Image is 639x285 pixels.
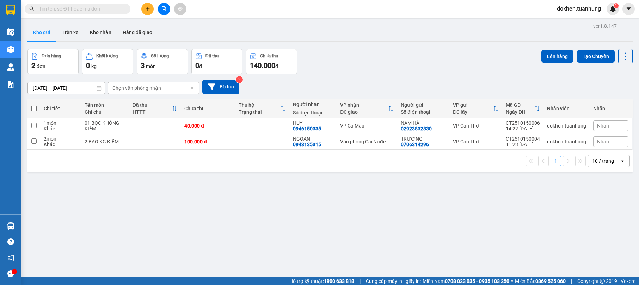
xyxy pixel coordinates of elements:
div: 0706314296 [401,142,429,147]
div: TRƯỜNG [401,136,446,142]
sup: 2 [236,76,243,83]
div: dokhen.tuanhung [547,139,586,144]
span: message [7,270,14,277]
span: 1 [615,3,617,8]
div: HTTT [133,109,172,115]
div: Thu hộ [239,102,280,108]
button: Kho gửi [27,24,56,41]
div: Trạng thái [239,109,280,115]
span: 0 [86,61,90,70]
span: đơn [37,63,45,69]
svg: open [620,158,625,164]
span: đ [275,63,278,69]
div: Chưa thu [184,106,232,111]
span: Nhãn [597,123,609,129]
div: Nhân viên [547,106,586,111]
div: ver 1.8.147 [593,22,617,30]
img: icon-new-feature [610,6,616,12]
div: Đơn hàng [42,54,61,58]
button: Bộ lọc [202,80,239,94]
div: Khác [44,126,78,131]
strong: 0369 525 060 [535,278,566,284]
div: Ghi chú [85,109,125,115]
span: dokhen.tuanhung [551,4,607,13]
span: kg [91,63,97,69]
img: warehouse-icon [7,222,14,230]
input: Tìm tên, số ĐT hoặc mã đơn [39,5,122,13]
div: 0946150335 [293,126,321,131]
img: warehouse-icon [7,28,14,36]
span: Miền Nam [423,277,509,285]
th: Toggle SortBy [449,99,502,118]
span: 2 [31,61,35,70]
span: 0 [195,61,199,70]
div: 100.000 đ [184,139,232,144]
sup: 1 [614,3,619,8]
button: caret-down [622,3,635,15]
button: Hàng đã giao [117,24,158,41]
span: | [360,277,361,285]
img: solution-icon [7,81,14,88]
div: Số lượng [151,54,169,58]
div: 10 / trang [592,157,614,165]
div: CT2510150006 [506,120,540,126]
button: Lên hàng [541,50,573,63]
button: Số lượng3món [137,49,188,74]
span: 140.000 [250,61,275,70]
div: VP Cần Thơ [453,139,499,144]
div: Tên món [85,102,125,108]
button: Kho nhận [84,24,117,41]
span: notification [7,254,14,261]
button: Trên xe [56,24,84,41]
button: Đơn hàng2đơn [27,49,79,74]
div: 02923832830 [401,126,432,131]
div: 40.000 đ [184,123,232,129]
div: VP Cần Thơ [453,123,499,129]
button: Khối lượng0kg [82,49,133,74]
span: đ [199,63,202,69]
div: Nhãn [593,106,628,111]
th: Toggle SortBy [502,99,543,118]
span: question-circle [7,238,14,245]
span: Nhãn [597,139,609,144]
div: Chọn văn phòng nhận [112,85,161,92]
div: Số điện thoại [401,109,446,115]
button: Tạo Chuyến [577,50,615,63]
button: file-add [158,3,170,15]
div: Khác [44,142,78,147]
div: ĐC lấy [453,109,493,115]
div: Đã thu [205,54,219,58]
th: Toggle SortBy [235,99,289,118]
div: Ngày ĐH [506,109,534,115]
button: Đã thu0đ [191,49,242,74]
input: Select a date range. [28,82,105,94]
span: 3 [141,61,145,70]
div: HUY [293,120,333,126]
div: 14:22 [DATE] [506,126,540,131]
div: Chưa thu [260,54,278,58]
svg: open [189,85,195,91]
th: Toggle SortBy [337,99,397,118]
span: caret-down [626,6,632,12]
span: search [29,6,34,11]
span: Hỗ trợ kỹ thuật: [289,277,354,285]
div: Văn phòng Cái Nước [340,139,394,144]
div: VP nhận [340,102,388,108]
div: NGOAN [293,136,333,142]
span: món [146,63,156,69]
button: 1 [551,156,561,166]
strong: 1900 633 818 [324,278,354,284]
img: warehouse-icon [7,46,14,53]
div: 1 món [44,120,78,126]
span: aim [178,6,183,11]
div: CT2510150004 [506,136,540,142]
th: Toggle SortBy [129,99,181,118]
div: Đã thu [133,102,172,108]
span: file-add [161,6,166,11]
img: logo-vxr [6,5,15,15]
div: Mã GD [506,102,534,108]
button: aim [174,3,186,15]
div: Số điện thoại [293,110,333,116]
div: Khối lượng [96,54,118,58]
div: 2 BAO KG KIỂM [85,139,125,144]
